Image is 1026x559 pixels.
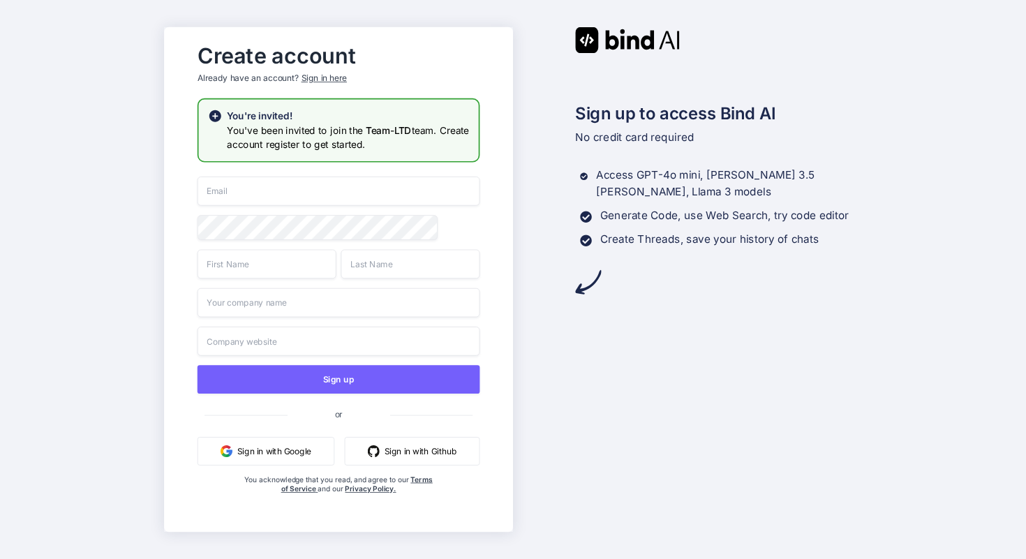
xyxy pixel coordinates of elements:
[198,365,480,394] button: Sign up
[600,207,849,224] p: Generate Code, use Web Search, try code editor
[198,288,480,318] input: Your company name
[302,73,347,84] div: Sign in here
[341,249,480,278] input: Last Name
[596,167,861,201] p: Access GPT-4o mini, [PERSON_NAME] 3.5 [PERSON_NAME], Llama 3 models
[244,475,433,522] div: You acknowledge that you read, and agree to our and our
[198,73,480,84] p: Already have an account?
[281,475,433,493] a: Terms of Service
[575,129,862,146] p: No credit card required
[227,109,469,123] h2: You're invited!
[600,231,819,248] p: Create Threads, save your history of chats
[575,27,680,53] img: Bind AI logo
[345,484,396,493] a: Privacy Policy.
[198,327,480,356] input: Company website
[366,124,411,136] span: Team-LTD
[345,437,480,465] button: Sign in with Github
[575,269,601,295] img: arrow
[288,399,390,428] span: or
[198,249,336,278] input: First Name
[227,124,469,152] h3: You've been invited to join the team. Create account register to get started.
[221,445,232,457] img: google
[368,445,380,457] img: github
[198,437,334,465] button: Sign in with Google
[198,46,480,65] h2: Create account
[198,177,480,206] input: Email
[575,100,862,126] h2: Sign up to access Bind AI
